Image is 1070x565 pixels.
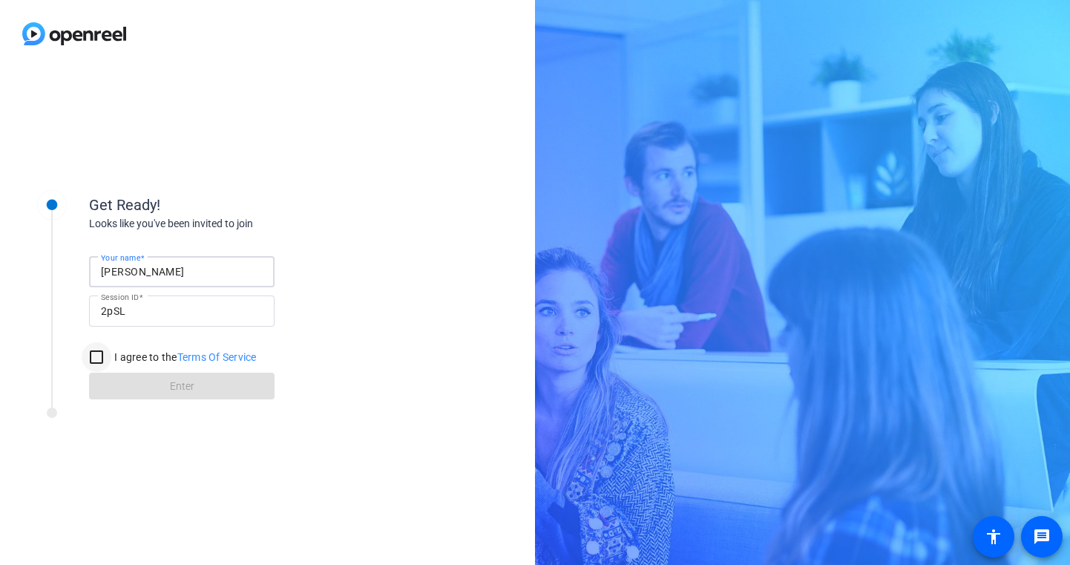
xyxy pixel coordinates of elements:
mat-icon: accessibility [985,528,1002,546]
mat-label: Session ID [101,293,139,301]
div: Looks like you've been invited to join [89,216,386,232]
div: Get Ready! [89,194,386,216]
a: Terms Of Service [177,351,257,363]
mat-label: Your name [101,253,140,262]
mat-icon: message [1033,528,1051,546]
label: I agree to the [111,350,257,365]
